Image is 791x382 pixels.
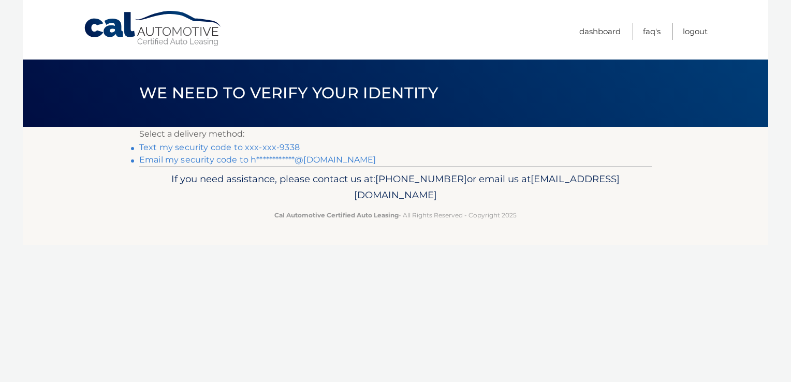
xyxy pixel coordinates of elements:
[139,83,438,102] span: We need to verify your identity
[146,171,645,204] p: If you need assistance, please contact us at: or email us at
[83,10,223,47] a: Cal Automotive
[139,127,652,141] p: Select a delivery method:
[375,173,467,185] span: [PHONE_NUMBER]
[139,142,300,152] a: Text my security code to xxx-xxx-9338
[683,23,708,40] a: Logout
[146,210,645,221] p: - All Rights Reserved - Copyright 2025
[643,23,661,40] a: FAQ's
[274,211,399,219] strong: Cal Automotive Certified Auto Leasing
[579,23,621,40] a: Dashboard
